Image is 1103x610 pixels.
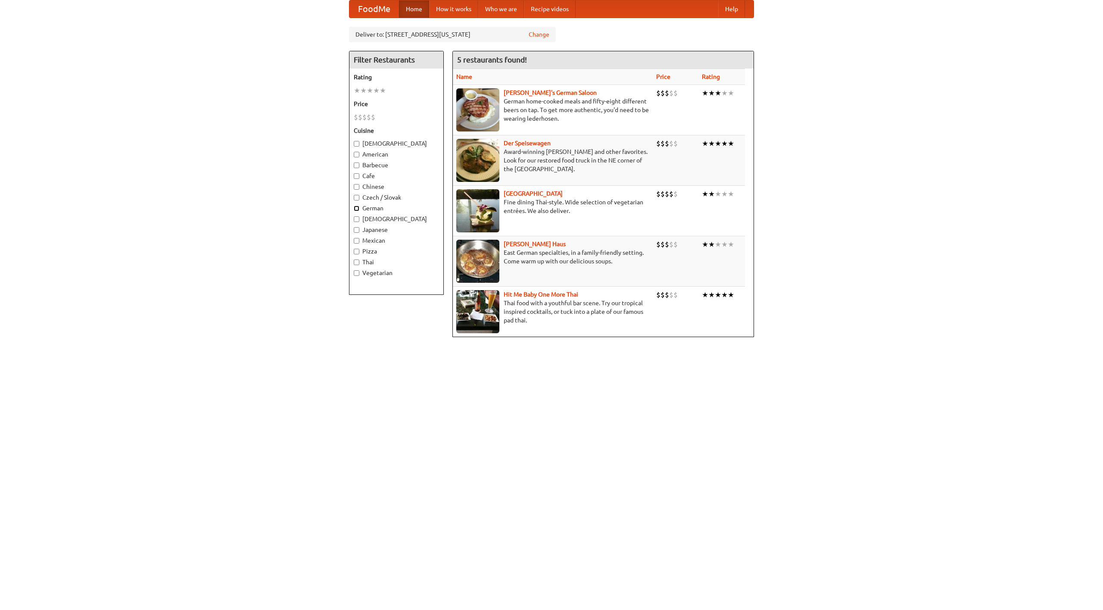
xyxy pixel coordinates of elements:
div: Deliver to: [STREET_ADDRESS][US_STATE] [349,27,556,42]
a: How it works [429,0,478,18]
h5: Cuisine [354,126,439,135]
li: $ [656,240,661,249]
label: Thai [354,258,439,266]
li: $ [673,139,678,148]
li: ★ [702,240,708,249]
li: ★ [708,290,715,300]
li: ★ [360,86,367,95]
label: Czech / Slovak [354,193,439,202]
a: Help [718,0,745,18]
p: Fine dining Thai-style. Wide selection of vegetarian entrées. We also deliver. [456,198,649,215]
li: $ [656,88,661,98]
li: ★ [715,240,721,249]
input: Czech / Slovak [354,195,359,200]
label: Chinese [354,182,439,191]
li: ★ [728,240,734,249]
a: Change [529,30,549,39]
li: ★ [367,86,373,95]
li: $ [669,88,673,98]
li: $ [354,113,358,122]
a: Der Speisewagen [504,140,551,147]
li: ★ [708,88,715,98]
img: babythai.jpg [456,290,499,333]
ng-pluralize: 5 restaurants found! [457,56,527,64]
a: Price [656,73,670,80]
label: [DEMOGRAPHIC_DATA] [354,215,439,223]
li: ★ [721,88,728,98]
input: Vegetarian [354,270,359,276]
li: ★ [715,290,721,300]
li: $ [669,240,673,249]
li: ★ [721,240,728,249]
img: esthers.jpg [456,88,499,131]
li: ★ [708,189,715,199]
h5: Price [354,100,439,108]
input: Chinese [354,184,359,190]
li: ★ [380,86,386,95]
li: $ [656,139,661,148]
a: [PERSON_NAME] Haus [504,241,566,247]
li: $ [673,88,678,98]
li: ★ [715,88,721,98]
a: Who we are [478,0,524,18]
li: $ [656,290,661,300]
p: Thai food with a youthful bar scene. Try our tropical inspired cocktails, or tuck into a plate of... [456,299,649,325]
li: $ [371,113,375,122]
li: ★ [728,290,734,300]
li: $ [665,189,669,199]
li: $ [669,189,673,199]
input: Cafe [354,173,359,179]
a: Hit Me Baby One More Thai [504,291,578,298]
label: German [354,204,439,213]
a: Home [399,0,429,18]
label: Japanese [354,225,439,234]
li: $ [358,113,362,122]
li: $ [661,240,665,249]
li: ★ [702,139,708,148]
p: Award-winning [PERSON_NAME] and other favorites. Look for our restored food truck in the NE corne... [456,147,649,173]
a: FoodMe [349,0,399,18]
li: ★ [708,139,715,148]
b: [GEOGRAPHIC_DATA] [504,190,563,197]
input: Japanese [354,227,359,233]
li: $ [673,290,678,300]
li: ★ [728,189,734,199]
label: Barbecue [354,161,439,169]
li: $ [656,189,661,199]
li: ★ [702,189,708,199]
li: $ [661,139,665,148]
li: $ [665,240,669,249]
input: [DEMOGRAPHIC_DATA] [354,141,359,147]
p: German home-cooked meals and fifty-eight different beers on tap. To get more authentic, you'd nee... [456,97,649,123]
input: [DEMOGRAPHIC_DATA] [354,216,359,222]
label: Vegetarian [354,269,439,277]
li: $ [669,139,673,148]
input: Mexican [354,238,359,244]
li: ★ [708,240,715,249]
label: Cafe [354,172,439,180]
li: ★ [715,139,721,148]
a: [PERSON_NAME]'s German Saloon [504,89,597,96]
li: $ [665,290,669,300]
li: ★ [721,189,728,199]
input: German [354,206,359,211]
label: [DEMOGRAPHIC_DATA] [354,139,439,148]
input: Thai [354,260,359,265]
li: ★ [702,88,708,98]
a: Name [456,73,472,80]
h5: Rating [354,73,439,81]
label: American [354,150,439,159]
li: ★ [373,86,380,95]
li: $ [673,240,678,249]
input: Pizza [354,249,359,254]
img: speisewagen.jpg [456,139,499,182]
img: satay.jpg [456,189,499,232]
li: $ [661,189,665,199]
li: ★ [728,139,734,148]
li: $ [673,189,678,199]
a: Rating [702,73,720,80]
